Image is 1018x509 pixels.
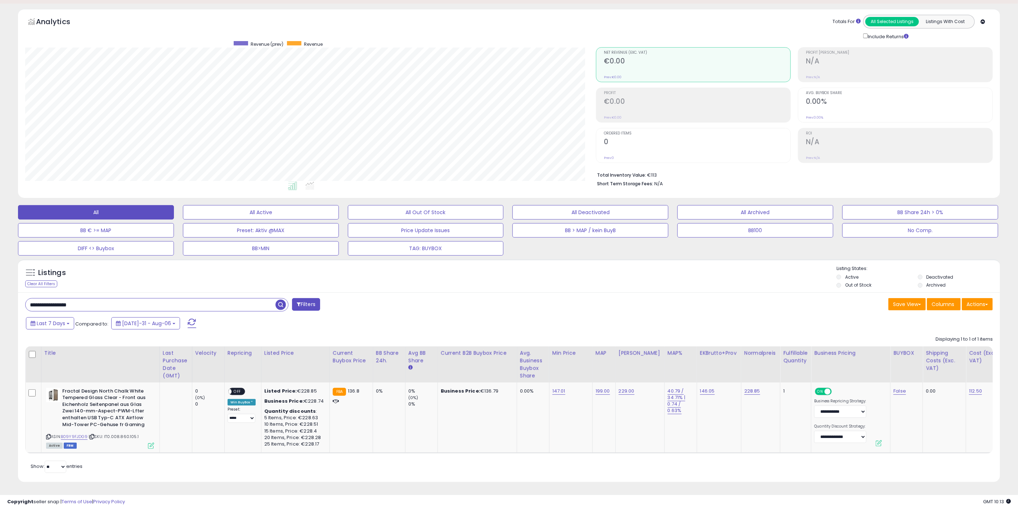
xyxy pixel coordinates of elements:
[806,57,992,67] h2: N/A
[292,298,320,311] button: Filters
[814,399,866,404] label: Business Repricing Strategy:
[251,41,283,47] span: Revenue (prev)
[604,57,790,67] h2: €0.00
[232,388,243,394] span: OFF
[195,388,224,394] div: 0
[816,388,825,394] span: ON
[604,91,790,95] span: Profit
[195,349,221,357] div: Velocity
[814,424,866,429] label: Quantity Discount Strategy:
[348,223,504,238] button: Price Update Issues
[936,336,993,343] div: Displaying 1 to 1 of 1 items
[264,415,324,421] div: 5 Items, Price: €228.63
[604,97,790,107] h2: €0.00
[46,388,60,402] img: 41wgEeeK1qL._SL40_.jpg
[842,205,998,220] button: BB Share 24h > 0%
[604,138,790,147] h2: 0
[264,408,316,415] b: Quantity discounts
[264,398,304,404] b: Business Price:
[122,320,171,327] span: [DATE]-31 - Aug-06
[668,388,685,415] a: 40.79 / 34.71% | 0.74 / 0.63%
[969,349,1006,364] div: Cost (Exc. VAT)
[654,180,663,187] span: N/A
[195,395,205,400] small: (0%)
[845,274,858,280] label: Active
[596,349,613,357] div: MAP
[36,17,84,28] h5: Analytics
[333,349,370,364] div: Current Buybox Price
[969,388,982,395] a: 112.50
[37,320,65,327] span: Last 7 Days
[264,398,324,404] div: €228.74
[893,349,920,357] div: BUYBOX
[64,443,77,449] span: FBM
[619,349,662,357] div: [PERSON_NAME]
[264,428,324,434] div: 15 Items, Price: €228.4
[597,170,987,179] li: €113
[264,434,324,441] div: 20 Items, Price: €228.28
[983,498,1011,505] span: 2025-08-14 10:13 GMT
[664,346,697,382] th: CSV column name: cust_attr_1_MAP%
[927,298,961,310] button: Columns
[806,97,992,107] h2: 0.00%
[932,301,954,308] span: Columns
[926,388,960,394] div: 0.00
[408,401,438,407] div: 0%
[408,395,418,400] small: (0%)
[376,388,400,394] div: 0%
[264,349,327,357] div: Listed Price
[512,205,668,220] button: All Deactivated
[264,388,324,394] div: €228.85
[7,498,33,505] strong: Copyright
[183,241,339,256] button: BB>MIN
[348,241,504,256] button: TAG: BUYBOX
[927,282,946,288] label: Archived
[604,115,622,120] small: Prev: €0.00
[18,205,174,220] button: All
[228,407,256,423] div: Preset:
[62,498,92,505] a: Terms of Use
[38,268,66,278] h5: Listings
[833,18,861,25] div: Totals For
[677,205,833,220] button: All Archived
[183,205,339,220] button: All Active
[597,172,646,178] b: Total Inventory Value:
[512,223,668,238] button: BB > MAP / kein BuyB
[61,434,88,440] a: B09Y9FJDG9
[228,399,256,406] div: Win BuyBox *
[741,346,780,382] th: CSV column name: cust_attr_4_Normalpreis
[348,388,359,394] span: 136.8
[348,205,504,220] button: All Out Of Stock
[552,349,589,357] div: Min Price
[520,388,544,394] div: 0.00%
[783,388,806,394] div: 1
[18,223,174,238] button: BB € >= MAP
[75,320,108,327] span: Compared to:
[408,364,413,371] small: Avg BB Share.
[596,388,610,395] a: 199.00
[62,388,150,430] b: Fractal Design North Chalk White Tempered Glass Clear - Front aus Eichenholz Seitenpanel aus Glas...
[697,346,741,382] th: CSV column name: cust_attr_2_EKBrutto+Prov
[888,298,926,310] button: Save View
[831,388,842,394] span: OFF
[46,443,63,449] span: All listings currently available for purchase on Amazon
[183,223,339,238] button: Preset: Aktiv @MAX
[333,388,346,396] small: FBA
[668,349,694,357] div: MAP%
[111,317,180,329] button: [DATE]-31 - Aug-06
[604,132,790,136] span: Ordered Items
[597,181,653,187] b: Short Term Storage Fees:
[46,388,154,448] div: ASIN:
[837,265,1000,272] p: Listing States:
[441,388,511,394] div: €136.79
[893,388,906,395] a: False
[520,349,546,380] div: Avg. Business Buybox Share
[919,17,972,26] button: Listings With Cost
[31,463,82,470] span: Show: entries
[845,282,871,288] label: Out of Stock
[806,115,823,120] small: Prev: 0.00%
[93,498,125,505] a: Privacy Policy
[264,408,324,415] div: :
[744,349,777,357] div: Normalpreis
[806,75,820,79] small: Prev: N/A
